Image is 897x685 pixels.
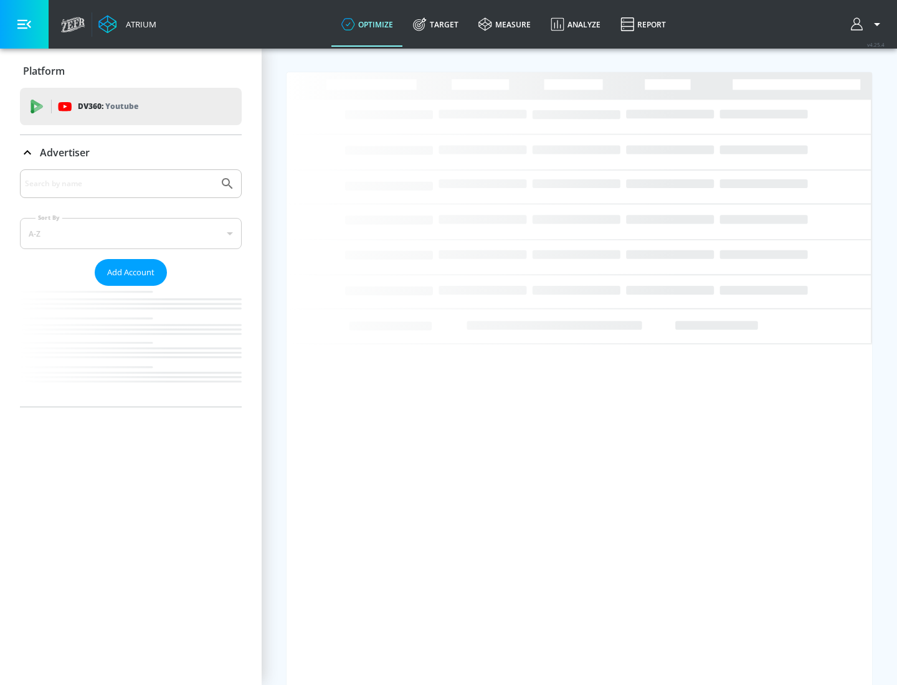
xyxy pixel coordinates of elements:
[20,54,242,88] div: Platform
[36,214,62,222] label: Sort By
[20,135,242,170] div: Advertiser
[610,2,676,47] a: Report
[23,64,65,78] p: Platform
[867,41,885,48] span: v 4.25.4
[107,265,154,280] span: Add Account
[40,146,90,159] p: Advertiser
[20,218,242,249] div: A-Z
[95,259,167,286] button: Add Account
[20,88,242,125] div: DV360: Youtube
[403,2,468,47] a: Target
[121,19,156,30] div: Atrium
[20,286,242,407] nav: list of Advertiser
[78,100,138,113] p: DV360:
[98,15,156,34] a: Atrium
[105,100,138,113] p: Youtube
[25,176,214,192] input: Search by name
[541,2,610,47] a: Analyze
[331,2,403,47] a: optimize
[20,169,242,407] div: Advertiser
[468,2,541,47] a: measure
